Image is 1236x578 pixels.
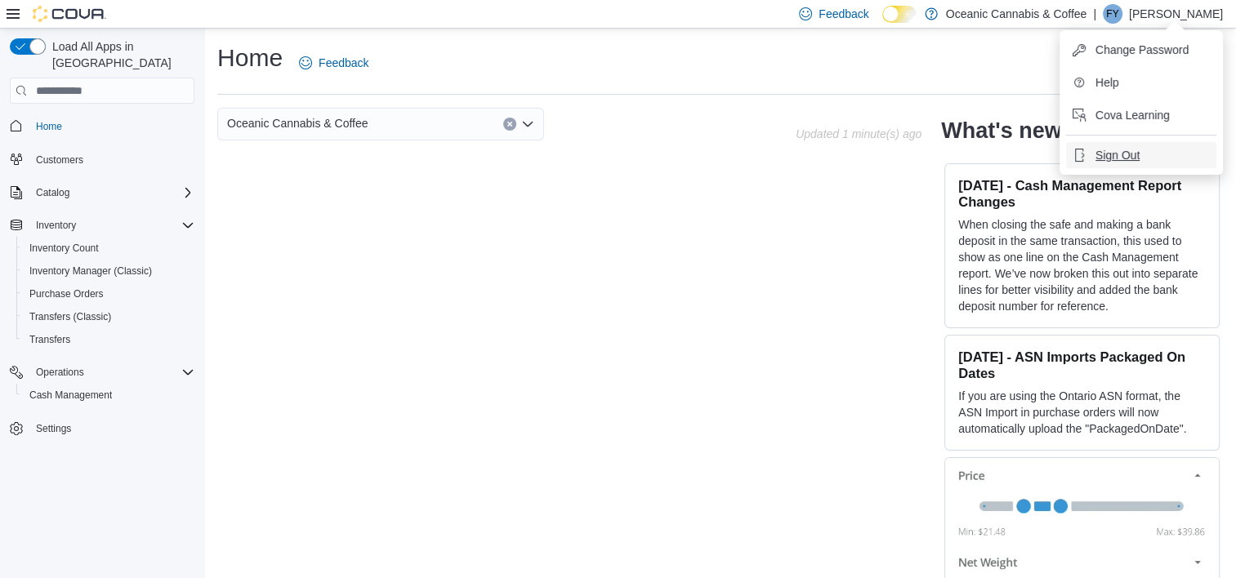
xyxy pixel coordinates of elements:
[29,310,111,323] span: Transfers (Classic)
[16,328,201,351] button: Transfers
[3,361,201,384] button: Operations
[319,55,368,71] span: Feedback
[16,237,201,260] button: Inventory Count
[217,42,283,74] h1: Home
[29,183,194,202] span: Catalog
[23,330,194,349] span: Transfers
[29,149,194,170] span: Customers
[16,282,201,305] button: Purchase Orders
[958,388,1206,437] p: If you are using the Ontario ASN format, the ASN Import in purchase orders will now automatically...
[1066,37,1216,63] button: Change Password
[33,6,106,22] img: Cova
[23,238,105,258] a: Inventory Count
[1095,74,1119,91] span: Help
[941,118,1061,144] h2: What's new
[23,307,194,327] span: Transfers (Classic)
[10,107,194,482] nav: Complex example
[292,47,375,79] a: Feedback
[29,287,104,300] span: Purchase Orders
[1103,4,1122,24] div: Faith Young
[882,23,883,24] span: Dark Mode
[23,307,118,327] a: Transfers (Classic)
[23,261,158,281] a: Inventory Manager (Classic)
[882,6,917,23] input: Dark Mode
[958,216,1206,314] p: When closing the safe and making a bank deposit in the same transaction, this used to show as one...
[1106,4,1118,24] span: FY
[946,4,1087,24] p: Oceanic Cannabis & Coffee
[36,120,62,133] span: Home
[36,422,71,435] span: Settings
[29,115,194,136] span: Home
[3,148,201,171] button: Customers
[29,362,194,382] span: Operations
[23,284,194,304] span: Purchase Orders
[23,385,118,405] a: Cash Management
[796,127,921,140] p: Updated 1 minute(s) ago
[29,117,69,136] a: Home
[36,153,83,167] span: Customers
[819,6,868,22] span: Feedback
[29,216,194,235] span: Inventory
[521,118,534,131] button: Open list of options
[958,349,1206,381] h3: [DATE] - ASN Imports Packaged On Dates
[29,183,76,202] button: Catalog
[3,181,201,204] button: Catalog
[3,214,201,237] button: Inventory
[1095,147,1140,163] span: Sign Out
[1066,102,1216,128] button: Cova Learning
[29,242,99,255] span: Inventory Count
[36,186,69,199] span: Catalog
[16,305,201,328] button: Transfers (Classic)
[29,216,83,235] button: Inventory
[16,384,201,407] button: Cash Management
[16,260,201,282] button: Inventory Manager (Classic)
[1095,107,1170,123] span: Cova Learning
[23,261,194,281] span: Inventory Manager (Classic)
[958,177,1206,210] h3: [DATE] - Cash Management Report Changes
[29,265,152,278] span: Inventory Manager (Classic)
[29,333,70,346] span: Transfers
[46,38,194,71] span: Load All Apps in [GEOGRAPHIC_DATA]
[1093,4,1096,24] p: |
[36,366,84,379] span: Operations
[1129,4,1223,24] p: [PERSON_NAME]
[23,330,77,349] a: Transfers
[503,118,516,131] button: Clear input
[36,219,76,232] span: Inventory
[29,362,91,382] button: Operations
[23,284,110,304] a: Purchase Orders
[23,385,194,405] span: Cash Management
[29,418,194,438] span: Settings
[3,416,201,440] button: Settings
[23,238,194,258] span: Inventory Count
[29,389,112,402] span: Cash Management
[3,113,201,137] button: Home
[29,419,78,438] a: Settings
[1095,42,1189,58] span: Change Password
[1066,142,1216,168] button: Sign Out
[227,113,368,133] span: Oceanic Cannabis & Coffee
[1066,69,1216,96] button: Help
[29,150,90,170] a: Customers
